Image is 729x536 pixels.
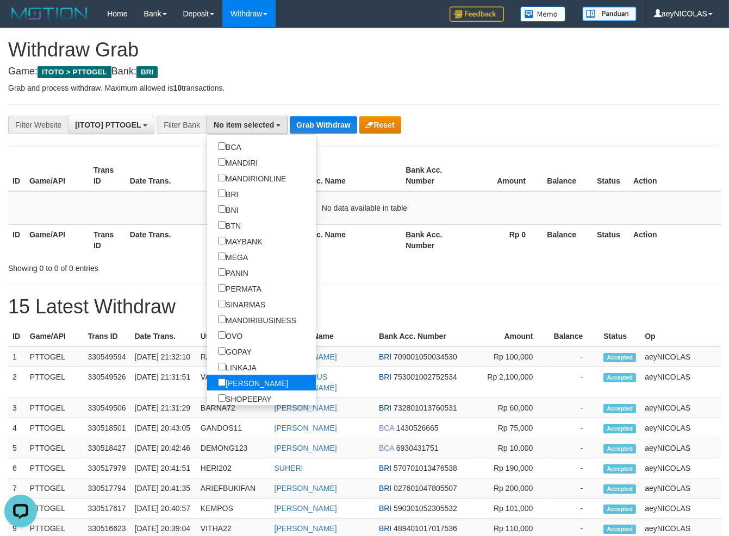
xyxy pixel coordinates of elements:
[214,121,274,129] span: No item selected
[8,66,721,77] h4: Game: Bank:
[379,484,391,493] span: BRI
[218,379,226,386] input: [PERSON_NAME]
[196,418,270,438] td: GANDOS11
[26,478,84,499] td: PTTOGEL
[218,142,226,150] input: BCA
[379,424,394,432] span: BCA
[465,224,542,255] th: Rp 0
[130,398,196,418] td: [DATE] 21:31:29
[603,484,636,494] span: Accepted
[549,418,599,438] td: -
[8,438,26,458] td: 5
[8,418,26,438] td: 4
[207,312,307,327] label: MANDIRIBUSINESS
[479,478,550,499] td: Rp 200,000
[603,464,636,474] span: Accepted
[603,373,636,382] span: Accepted
[394,504,457,513] span: Copy 590301052305532 to clipboard
[401,224,465,255] th: Bank Acc. Number
[379,524,391,533] span: BRI
[83,398,130,418] td: 330549506
[130,458,196,478] td: [DATE] 20:41:51
[218,347,226,355] input: GOPAY
[479,346,550,367] td: Rp 100,000
[379,373,391,381] span: BRI
[26,367,84,398] td: PTTOGEL
[640,326,721,346] th: Op
[207,116,288,134] button: No item selected
[290,116,357,134] button: Grab Withdraw
[218,174,226,181] input: MANDIRIONLINE
[603,525,636,534] span: Accepted
[549,398,599,418] td: -
[207,359,267,375] label: LINKAJA
[549,367,599,398] td: -
[196,367,270,398] td: VALEN6699
[83,438,130,458] td: 330518427
[479,398,550,418] td: Rp 60,000
[282,160,402,191] th: Bank Acc. Name
[38,66,111,78] span: ITOTO > PTTOGEL
[218,190,226,197] input: BRI
[207,296,276,312] label: SINARMAS
[640,367,721,398] td: aeyNICOLAS
[394,464,457,472] span: Copy 570701013476538 to clipboard
[8,39,721,61] h1: Withdraw Grab
[130,478,196,499] td: [DATE] 20:41:35
[207,186,249,201] label: BRI
[629,160,721,191] th: Action
[207,154,269,170] label: MANDIRI
[207,201,249,217] label: BNI
[130,499,196,519] td: [DATE] 20:40:57
[173,84,182,92] strong: 10
[542,224,593,255] th: Balance
[479,418,550,438] td: Rp 75,000
[8,326,26,346] th: ID
[207,233,273,249] label: MAYBANK
[603,444,636,453] span: Accepted
[379,444,394,452] span: BCA
[218,363,226,370] input: LINKAJA
[275,484,337,493] a: [PERSON_NAME]
[196,478,270,499] td: ARIEFBUKIFAN
[640,478,721,499] td: aeyNICOLAS
[68,116,154,134] button: [ITOTO] PTTOGEL
[126,224,204,255] th: Date Trans.
[593,224,629,255] th: Status
[640,418,721,438] td: aeyNICOLAS
[207,264,259,280] label: PANIN
[479,458,550,478] td: Rp 190,000
[401,160,465,191] th: Bank Acc. Number
[26,346,84,367] td: PTTOGEL
[640,458,721,478] td: aeyNICOLAS
[8,258,296,274] div: Showing 0 to 0 of 0 entries
[275,444,337,452] a: [PERSON_NAME]
[218,205,226,213] input: BNI
[218,237,226,244] input: MAYBANK
[275,403,337,412] a: [PERSON_NAME]
[207,375,299,390] label: [PERSON_NAME]
[130,418,196,438] td: [DATE] 20:43:05
[520,7,566,22] img: Button%20Memo.svg
[207,217,252,233] label: BTN
[218,300,226,307] input: SINARMAS
[599,326,640,346] th: Status
[26,418,84,438] td: PTTOGEL
[83,418,130,438] td: 330518501
[359,116,401,134] button: Reset
[479,367,550,398] td: Rp 2,100,000
[394,403,457,412] span: Copy 732801013760531 to clipboard
[450,7,504,22] img: Feedback.jpg
[549,478,599,499] td: -
[26,438,84,458] td: PTTOGEL
[25,160,89,191] th: Game/API
[8,5,91,22] img: MOTION_logo.png
[196,499,270,519] td: KEMPOS
[8,160,25,191] th: ID
[396,444,439,452] span: Copy 6930431751 to clipboard
[603,505,636,514] span: Accepted
[640,499,721,519] td: aeyNICOLAS
[582,7,637,21] img: panduan.png
[218,331,226,339] input: OVO
[8,191,721,225] td: No data available in table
